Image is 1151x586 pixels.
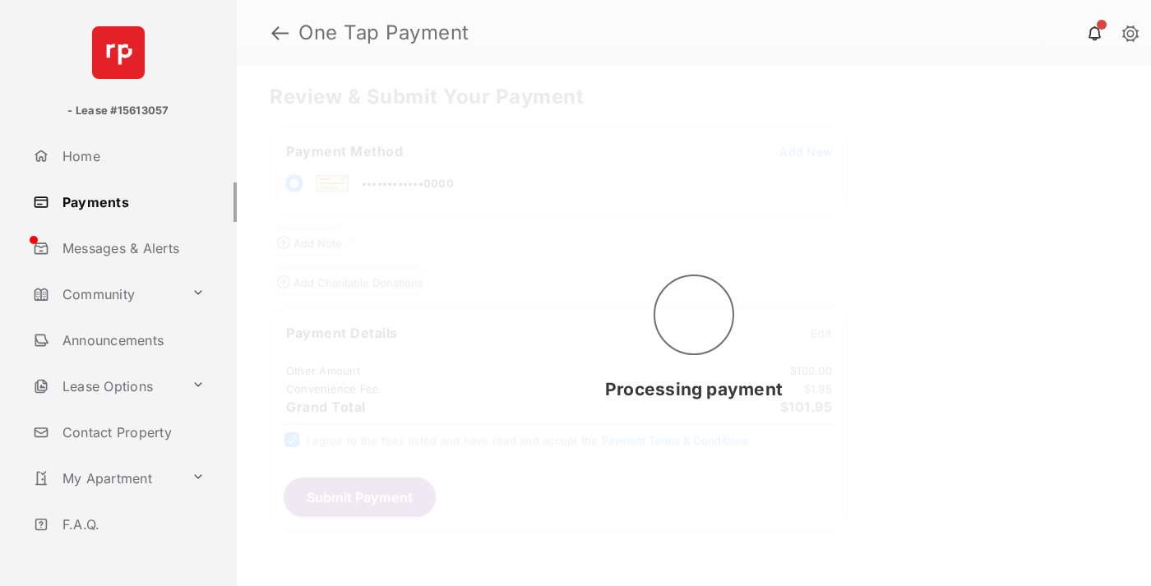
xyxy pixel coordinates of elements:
a: F.A.Q. [26,505,237,544]
a: Home [26,136,237,176]
strong: One Tap Payment [298,23,469,43]
a: Community [26,275,185,314]
a: My Apartment [26,459,185,498]
a: Payments [26,182,237,222]
p: - Lease #15613057 [67,103,169,119]
span: Processing payment [605,379,783,399]
a: Announcements [26,321,237,360]
a: Messages & Alerts [26,228,237,268]
a: Lease Options [26,367,185,406]
img: svg+xml;base64,PHN2ZyB4bWxucz0iaHR0cDovL3d3dy53My5vcmcvMjAwMC9zdmciIHdpZHRoPSI2NCIgaGVpZ2h0PSI2NC... [92,26,145,79]
a: Contact Property [26,413,237,452]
